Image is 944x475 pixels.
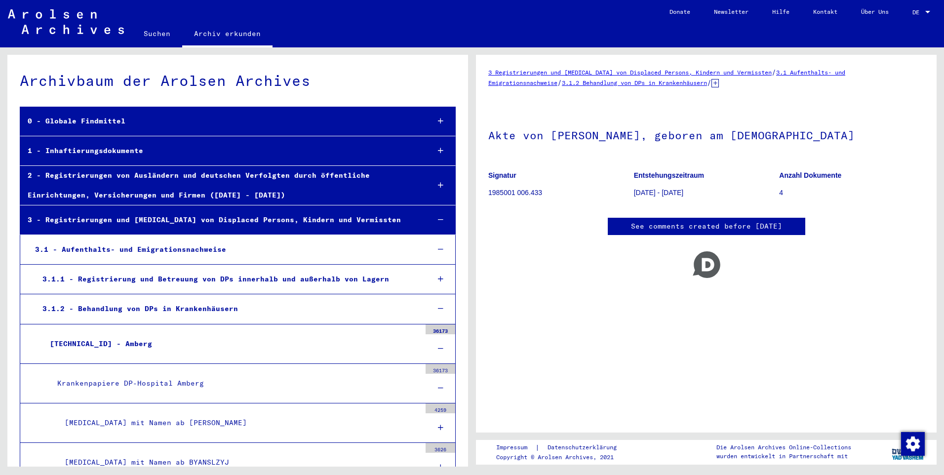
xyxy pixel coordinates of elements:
[57,413,421,433] div: [MEDICAL_DATA] mit Namen ab [PERSON_NAME]
[716,452,851,461] p: wurden entwickelt in Partnerschaft mit
[50,374,421,393] div: Krankenpapiere DP-Hospital Amberg
[496,453,629,462] p: Copyright © Arolsen Archives, 2021
[540,442,629,453] a: Datenschutzerklärung
[35,270,422,289] div: 3.1.1 - Registrierung und Betreuung von DPs innerhalb und außerhalb von Lagern
[634,171,704,179] b: Entstehungszeitraum
[557,78,562,87] span: /
[20,112,422,131] div: 0 - Globale Findmittel
[631,221,782,232] a: See comments created before [DATE]
[132,22,182,45] a: Suchen
[772,68,776,77] span: /
[488,171,516,179] b: Signatur
[496,442,535,453] a: Impressum
[488,113,924,156] h1: Akte von [PERSON_NAME], geboren am [DEMOGRAPHIC_DATA]
[901,432,925,456] img: Zustimmung ändern
[20,141,422,160] div: 1 - Inhaftierungsdokumente
[716,443,851,452] p: Die Arolsen Archives Online-Collections
[912,9,923,16] span: DE
[426,364,455,374] div: 36173
[488,69,772,76] a: 3 Registrierungen und [MEDICAL_DATA] von Displaced Persons, Kindern und Vermissten
[562,79,707,86] a: 3.1.2 Behandlung von DPs in Krankenhäusern
[20,210,422,230] div: 3 - Registrierungen und [MEDICAL_DATA] von Displaced Persons, Kindern und Vermissten
[634,188,779,198] p: [DATE] - [DATE]
[707,78,711,87] span: /
[890,439,927,464] img: yv_logo.png
[496,442,629,453] div: |
[779,188,924,198] p: 4
[57,453,421,472] div: [MEDICAL_DATA] mit Namen ab BYANSLZYJ
[426,403,455,413] div: 4259
[426,324,455,334] div: 36173
[28,240,422,259] div: 3.1 - Aufenthalts- und Emigrationsnachweise
[20,70,456,92] div: Archivbaum der Arolsen Archives
[488,188,633,198] p: 1985001 006.433
[779,171,841,179] b: Anzahl Dokumente
[42,334,421,354] div: [TECHNICAL_ID] - Amberg
[20,166,422,204] div: 2 - Registrierungen von Ausländern und deutschen Verfolgten durch öffentliche Einrichtungen, Vers...
[182,22,273,47] a: Archiv erkunden
[426,443,455,453] div: 3626
[8,9,124,34] img: Arolsen_neg.svg
[35,299,422,318] div: 3.1.2 - Behandlung von DPs in Krankenhäusern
